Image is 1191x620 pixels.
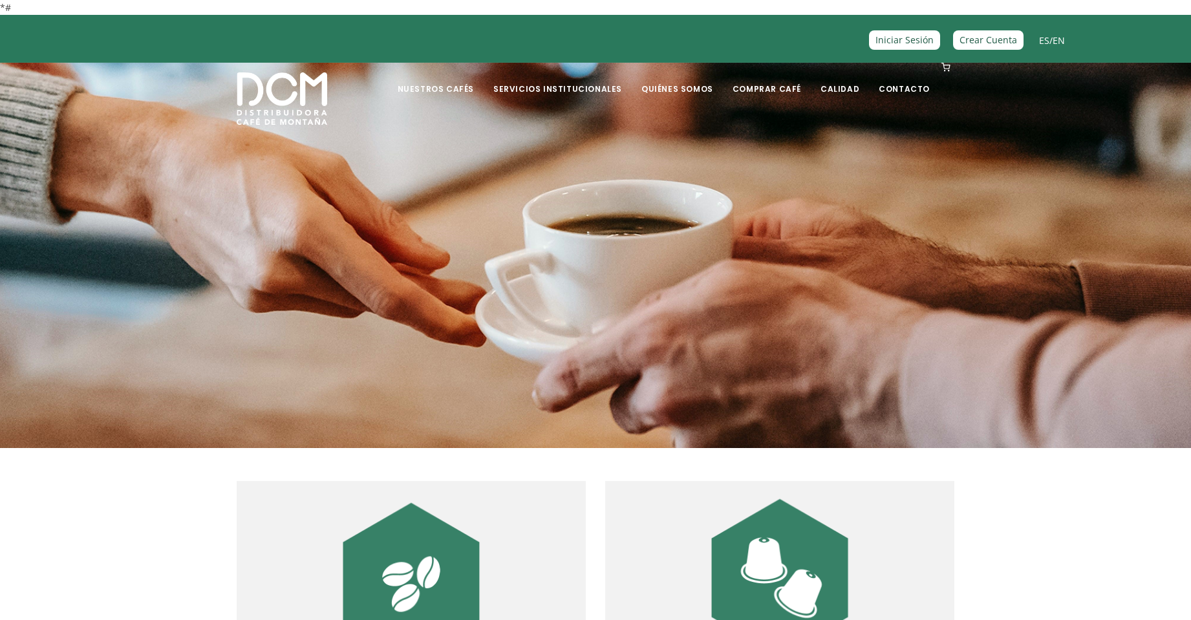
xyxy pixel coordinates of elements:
[1039,34,1049,47] a: ES
[1039,33,1065,48] span: /
[725,64,809,94] a: Comprar Café
[486,64,630,94] a: Servicios Institucionales
[871,64,938,94] a: Contacto
[634,64,721,94] a: Quiénes Somos
[1053,34,1065,47] a: EN
[869,30,940,49] a: Iniciar Sesión
[390,64,482,94] a: Nuestros Cafés
[953,30,1024,49] a: Crear Cuenta
[813,64,867,94] a: Calidad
